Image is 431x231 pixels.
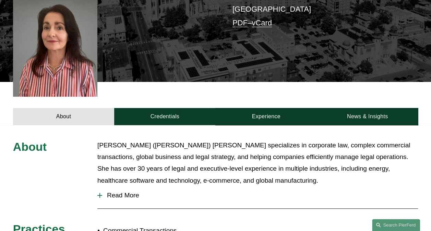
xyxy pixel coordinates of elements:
a: Experience [215,108,316,125]
a: PDF [232,19,248,27]
a: About [13,108,114,125]
span: About [13,140,47,153]
p: [PERSON_NAME] ([PERSON_NAME]) [PERSON_NAME] specializes in corporate law, complex commercial tran... [97,139,418,186]
a: Search this site [372,219,420,231]
button: Read More [97,186,418,204]
a: News & Insights [317,108,418,125]
a: Credentials [114,108,215,125]
span: Read More [102,192,418,199]
a: vCard [252,19,272,27]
